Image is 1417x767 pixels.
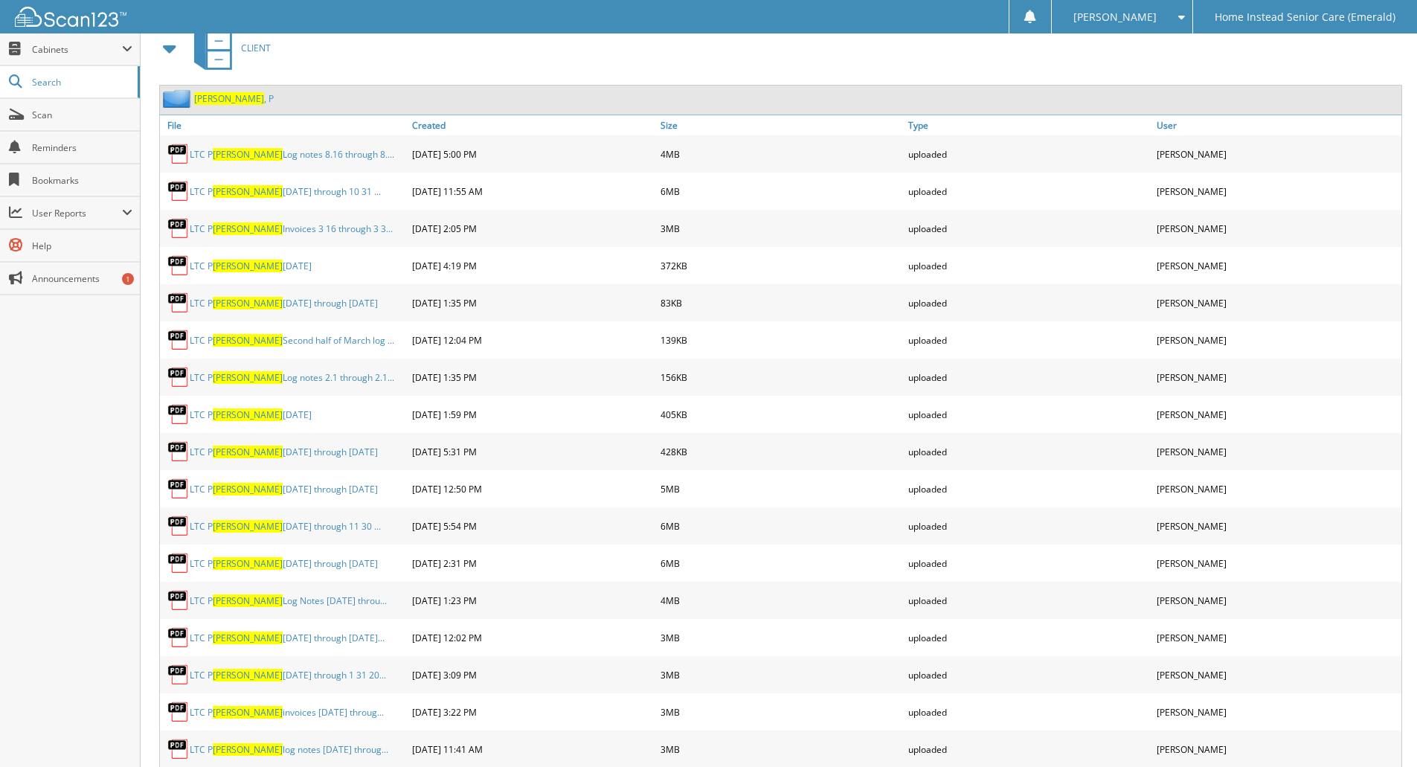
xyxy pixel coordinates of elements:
span: [PERSON_NAME] [213,446,283,458]
div: [DATE] 1:35 PM [408,288,657,318]
div: 3MB [657,214,905,243]
div: uploaded [904,623,1153,652]
div: [PERSON_NAME] [1153,548,1401,578]
div: [PERSON_NAME] [1153,734,1401,764]
span: [PERSON_NAME] [213,520,283,533]
div: 6MB [657,548,905,578]
div: uploaded [904,660,1153,690]
div: uploaded [904,697,1153,727]
span: [PERSON_NAME] [213,594,283,607]
div: [DATE] 5:54 PM [408,511,657,541]
div: [DATE] 1:35 PM [408,362,657,392]
div: [DATE] 3:09 PM [408,660,657,690]
span: [PERSON_NAME] [213,297,283,309]
div: [PERSON_NAME] [1153,511,1401,541]
div: uploaded [904,399,1153,429]
div: [DATE] 1:23 PM [408,585,657,615]
a: LTC P[PERSON_NAME][DATE] through [DATE] [190,446,378,458]
a: LTC P[PERSON_NAME][DATE] through 10 31 ... [190,185,381,198]
div: 3MB [657,697,905,727]
a: LTC P[PERSON_NAME][DATE] [190,408,312,421]
a: LTC P[PERSON_NAME]Log notes 2.1 through 2.1... [190,371,394,384]
a: LTC P[PERSON_NAME]invoices [DATE] throug... [190,706,384,719]
div: [DATE] 11:55 AM [408,176,657,206]
a: LTC P[PERSON_NAME]log notes [DATE] throug... [190,743,388,756]
div: uploaded [904,325,1153,355]
span: [PERSON_NAME] [213,408,283,421]
img: PDF.png [167,664,190,686]
div: uploaded [904,214,1153,243]
a: LTC P[PERSON_NAME]Log Notes [DATE] throu... [190,594,387,607]
img: PDF.png [167,329,190,351]
img: PDF.png [167,180,190,202]
a: User [1153,115,1401,135]
div: [DATE] 1:59 PM [408,399,657,429]
div: [PERSON_NAME] [1153,623,1401,652]
a: LTC P[PERSON_NAME][DATE] through [DATE] [190,297,378,309]
a: [PERSON_NAME], P [194,92,274,105]
div: 3MB [657,734,905,764]
span: CLIENT [241,42,271,54]
img: PDF.png [167,626,190,649]
span: [PERSON_NAME] [1073,13,1157,22]
span: Bookmarks [32,174,132,187]
span: [PERSON_NAME] [213,669,283,681]
img: PDF.png [167,478,190,500]
span: [PERSON_NAME] [213,743,283,756]
div: uploaded [904,362,1153,392]
div: uploaded [904,585,1153,615]
img: PDF.png [167,589,190,612]
a: CLIENT [185,19,271,77]
div: 6MB [657,511,905,541]
a: LTC P[PERSON_NAME][DATE] through [DATE]... [190,632,385,644]
div: [PERSON_NAME] [1153,660,1401,690]
div: [DATE] 12:04 PM [408,325,657,355]
div: uploaded [904,511,1153,541]
img: PDF.png [167,701,190,723]
div: uploaded [904,437,1153,466]
img: PDF.png [167,552,190,574]
div: [PERSON_NAME] [1153,288,1401,318]
span: Search [32,76,130,89]
span: Cabinets [32,43,122,56]
div: uploaded [904,139,1153,169]
span: Announcements [32,272,132,285]
div: [DATE] 2:05 PM [408,214,657,243]
a: File [160,115,408,135]
div: Chat Widget [1343,696,1417,767]
div: uploaded [904,251,1153,280]
a: LTC P[PERSON_NAME][DATE] through 1 31 20... [190,669,386,681]
div: uploaded [904,176,1153,206]
img: PDF.png [167,143,190,165]
a: LTC P[PERSON_NAME][DATE] through 11 30 ... [190,520,381,533]
span: Home Instead Senior Care (Emerald) [1215,13,1395,22]
img: PDF.png [167,403,190,426]
div: [PERSON_NAME] [1153,214,1401,243]
img: PDF.png [167,292,190,314]
a: LTC P[PERSON_NAME][DATE] [190,260,312,272]
div: [DATE] 12:02 PM [408,623,657,652]
img: PDF.png [167,515,190,537]
a: Size [657,115,905,135]
span: [PERSON_NAME] [213,148,283,161]
div: 156KB [657,362,905,392]
div: uploaded [904,288,1153,318]
div: 5MB [657,474,905,504]
div: 83KB [657,288,905,318]
div: uploaded [904,548,1153,578]
img: PDF.png [167,440,190,463]
div: [PERSON_NAME] [1153,251,1401,280]
div: [PERSON_NAME] [1153,399,1401,429]
img: PDF.png [167,738,190,760]
div: 372KB [657,251,905,280]
a: Created [408,115,657,135]
img: PDF.png [167,366,190,388]
span: [PERSON_NAME] [213,557,283,570]
div: [DATE] 5:31 PM [408,437,657,466]
a: Type [904,115,1153,135]
div: 1 [122,273,134,285]
span: [PERSON_NAME] [213,260,283,272]
img: scan123-logo-white.svg [15,7,126,27]
a: LTC P[PERSON_NAME]Invoices 3 16 through 3 3... [190,222,393,235]
div: 6MB [657,176,905,206]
